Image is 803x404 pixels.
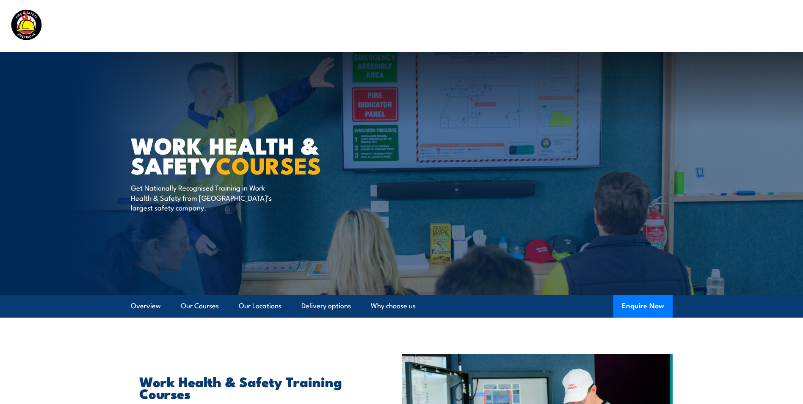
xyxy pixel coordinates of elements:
button: Enquire Now [613,295,673,318]
a: About Us [583,15,614,37]
a: Delivery options [301,295,351,317]
a: Our Courses [181,295,219,317]
a: Emergency Response Services [464,15,564,37]
a: Course Calendar [389,15,445,37]
a: Our Locations [239,295,281,317]
a: Contact [737,15,763,37]
p: Get Nationally Recognised Training in Work Health & Safety from [GEOGRAPHIC_DATA]’s largest safet... [131,183,285,212]
a: Overview [131,295,161,317]
a: News [633,15,651,37]
a: Courses [343,15,370,37]
h2: Work Health & Safety Training Courses [139,375,363,399]
a: Learner Portal [670,15,718,37]
h1: Work Health & Safety [131,135,340,174]
strong: COURSES [216,147,321,182]
a: Why choose us [371,295,416,317]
